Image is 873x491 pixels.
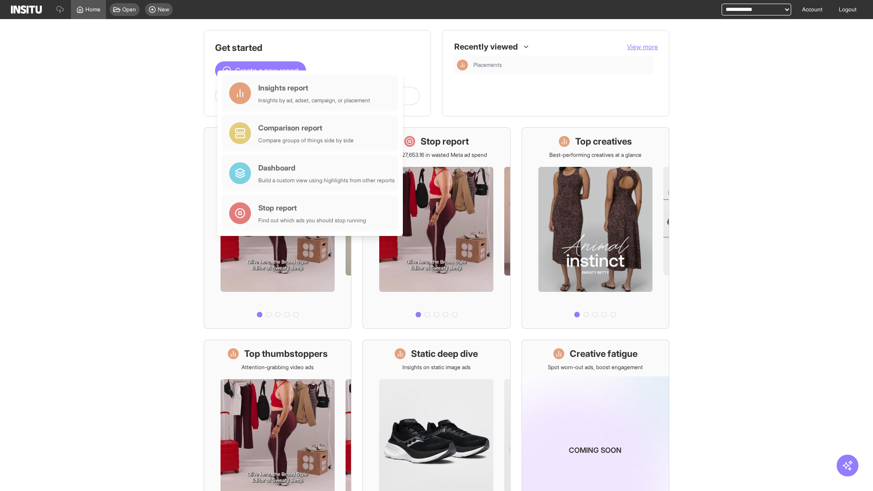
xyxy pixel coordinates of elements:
[258,217,366,224] div: Find out which ads you should stop running
[244,347,328,360] h1: Top thumbstoppers
[457,60,468,70] div: Insights
[258,177,395,184] div: Build a custom view using highlights from other reports
[215,41,420,54] h1: Get started
[362,127,510,329] a: Stop reportSave £27,653.16 in wasted Meta ad spend
[421,135,469,148] h1: Stop report
[235,65,299,76] span: Create a new report
[402,364,471,371] p: Insights on static image ads
[258,82,370,93] div: Insights report
[473,61,651,69] span: Placements
[627,43,658,50] span: View more
[627,42,658,51] button: View more
[522,127,669,329] a: Top creativesBest-performing creatives at a glance
[204,127,351,329] a: What's live nowSee all active ads instantly
[258,122,354,133] div: Comparison report
[549,151,642,159] p: Best-performing creatives at a glance
[411,347,478,360] h1: Static deep dive
[11,5,42,14] img: Logo
[258,97,370,104] div: Insights by ad, adset, campaign, or placement
[386,151,487,159] p: Save £27,653.16 in wasted Meta ad spend
[258,202,366,213] div: Stop report
[258,162,395,173] div: Dashboard
[158,6,169,13] span: New
[473,61,502,69] span: Placements
[258,137,354,144] div: Compare groups of things side by side
[215,61,306,80] button: Create a new report
[241,364,314,371] p: Attention-grabbing video ads
[122,6,136,13] span: Open
[85,6,100,13] span: Home
[575,135,632,148] h1: Top creatives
